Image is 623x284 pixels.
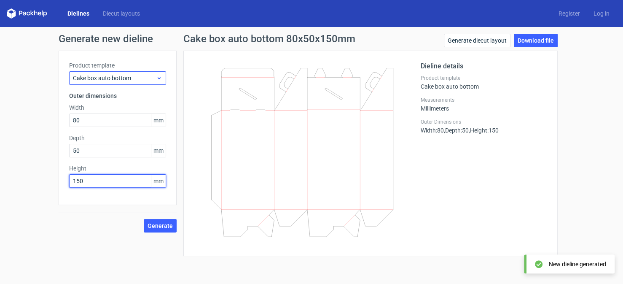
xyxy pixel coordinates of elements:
label: Width [69,103,166,112]
span: Generate [148,223,173,229]
span: Cake box auto bottom [73,74,156,82]
button: Generate [144,219,177,233]
span: mm [151,175,166,187]
label: Product template [69,61,166,70]
span: Width : 80 [421,127,444,134]
a: Generate diecut layout [444,34,510,47]
h1: Cake box auto bottom 80x50x150mm [183,34,355,44]
div: Millimeters [421,97,547,112]
label: Depth [69,134,166,142]
a: Register [552,9,587,18]
label: Height [69,164,166,173]
label: Product template [421,75,547,81]
h3: Outer dimensions [69,92,166,100]
a: Dielines [61,9,96,18]
h2: Dieline details [421,61,547,71]
a: Log in [587,9,616,18]
div: New dieline generated [549,260,606,268]
span: mm [151,114,166,127]
div: Cake box auto bottom [421,75,547,90]
label: Measurements [421,97,547,103]
a: Download file [514,34,558,47]
span: mm [151,144,166,157]
span: , Height : 150 [469,127,499,134]
label: Outer Dimensions [421,119,547,125]
a: Diecut layouts [96,9,147,18]
h1: Generate new dieline [59,34,564,44]
span: , Depth : 50 [444,127,469,134]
